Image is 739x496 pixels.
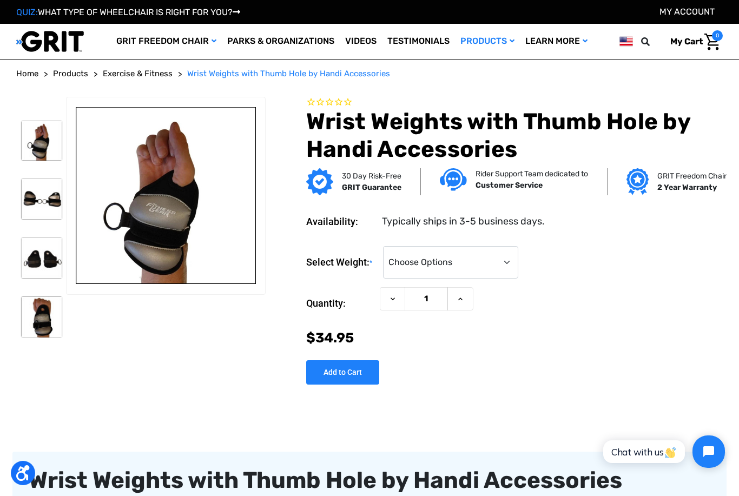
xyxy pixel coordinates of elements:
span: Rated 0.0 out of 5 stars 0 reviews [306,97,723,109]
span: Exercise & Fitness [103,69,173,78]
dt: Availability: [306,214,374,229]
a: GRIT Freedom Chair [111,24,222,59]
img: us.png [619,35,633,48]
img: Wrist Weights with Thumb Hole by Handi Accessories [21,237,62,279]
img: Wrist Weights with Thumb Hole by Handi Accessories [21,121,62,161]
img: Grit freedom [626,168,649,195]
a: Testimonials [382,24,455,59]
img: GRIT Guarantee [306,168,333,195]
a: Videos [340,24,382,59]
img: Cart [704,34,720,50]
a: Wrist Weights with Thumb Hole by Handi Accessories [187,68,390,80]
label: Quantity: [306,287,374,320]
span: Wrist Weights with Thumb Hole by Handi Accessories [187,69,390,78]
dd: Typically ships in 3-5 business days. [382,214,545,229]
input: Search [646,30,662,53]
div: Wrist Weights with Thumb Hole by Handi Accessories [29,468,710,493]
a: Products [53,68,88,80]
img: Wrist Weights with Thumb Hole by Handi Accessories [21,178,62,220]
img: GRIT All-Terrain Wheelchair and Mobility Equipment [16,30,84,52]
p: Rider Support Team dedicated to [476,168,588,180]
a: Cart with 0 items [662,30,723,53]
a: Learn More [520,24,593,59]
span: Products [53,69,88,78]
strong: GRIT Guarantee [342,183,401,192]
a: QUIZ:WHAT TYPE OF WHEELCHAIR IS RIGHT FOR YOU? [16,7,240,17]
input: Add to Cart [306,360,379,385]
strong: 2 Year Warranty [657,183,717,192]
label: Select Weight: [306,246,378,279]
p: 30 Day Risk-Free [342,170,401,182]
a: Exercise & Fitness [103,68,173,80]
span: $34.95 [306,330,354,346]
p: GRIT Freedom Chair [657,170,727,182]
h1: Wrist Weights with Thumb Hole by Handi Accessories [306,108,723,163]
span: 0 [712,30,723,41]
img: Wrist Weights with Thumb Hole by Handi Accessories [67,107,265,283]
img: Wrist Weights with Thumb Hole by Handi Accessories [21,296,62,338]
span: My Cart [670,36,703,47]
a: Account [659,6,715,17]
span: Home [16,69,38,78]
iframe: Tidio Chat [591,426,734,477]
a: Products [455,24,520,59]
nav: Breadcrumb [16,68,723,80]
img: Customer service [440,168,467,190]
strong: Customer Service [476,181,543,190]
a: Home [16,68,38,80]
span: QUIZ: [16,7,38,17]
a: Parks & Organizations [222,24,340,59]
